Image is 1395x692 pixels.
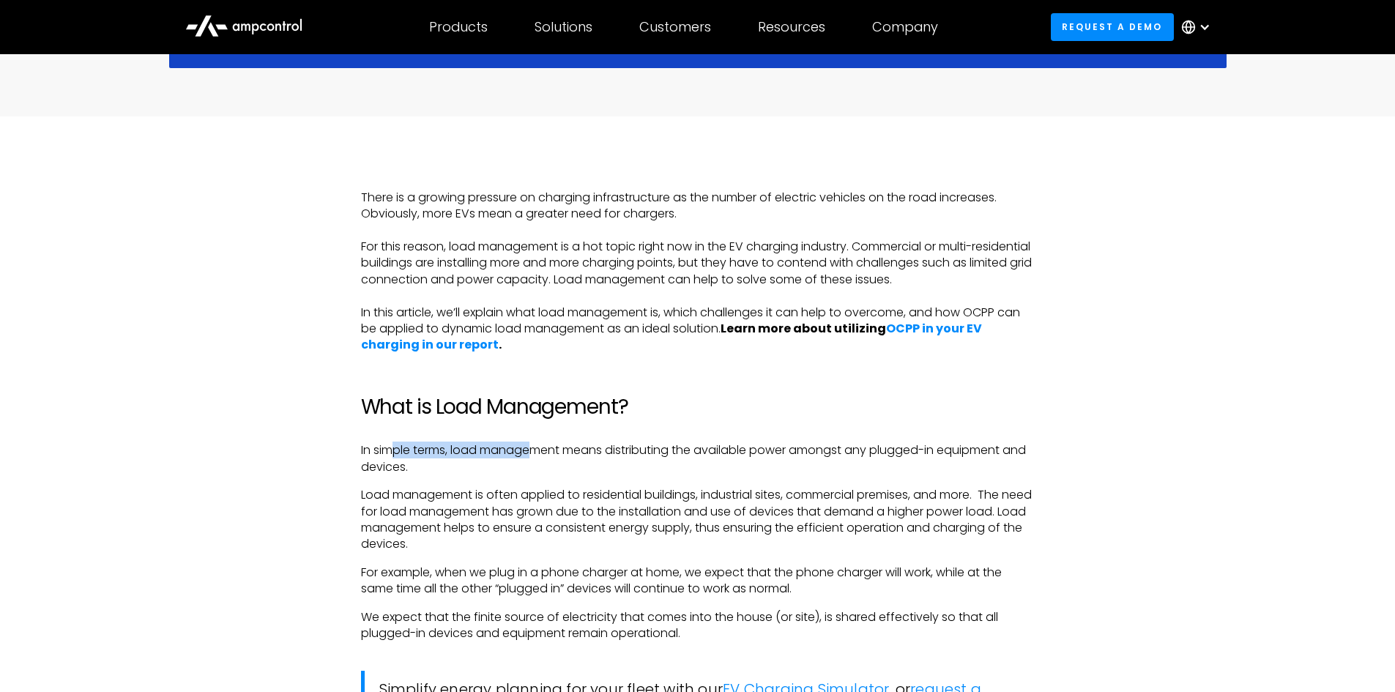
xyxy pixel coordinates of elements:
p: Load management is often applied to residential buildings, industrial sites, commercial premises,... [361,487,1035,553]
div: Products [429,19,488,35]
div: Company [872,19,938,35]
p: In simple terms, load management means distributing the available power amongst any plugged-in eq... [361,442,1035,475]
p: For example, when we plug in a phone charger at home, we expect that the phone charger will work,... [361,565,1035,598]
div: Resources [758,19,825,35]
p: We expect that the finite source of electricity that comes into the house (or site), is shared ef... [361,609,1035,642]
a: OCPP in your EV charging in our report [361,320,982,353]
h2: What is Load Management? [361,395,1035,420]
strong: . [499,336,502,353]
p: There is a growing pressure on charging infrastructure as the number of electric vehicles on the ... [361,190,1035,354]
div: Customers [639,19,711,35]
div: Solutions [535,19,592,35]
a: Request a demo [1051,13,1174,40]
strong: Learn more about utilizing [721,320,886,337]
